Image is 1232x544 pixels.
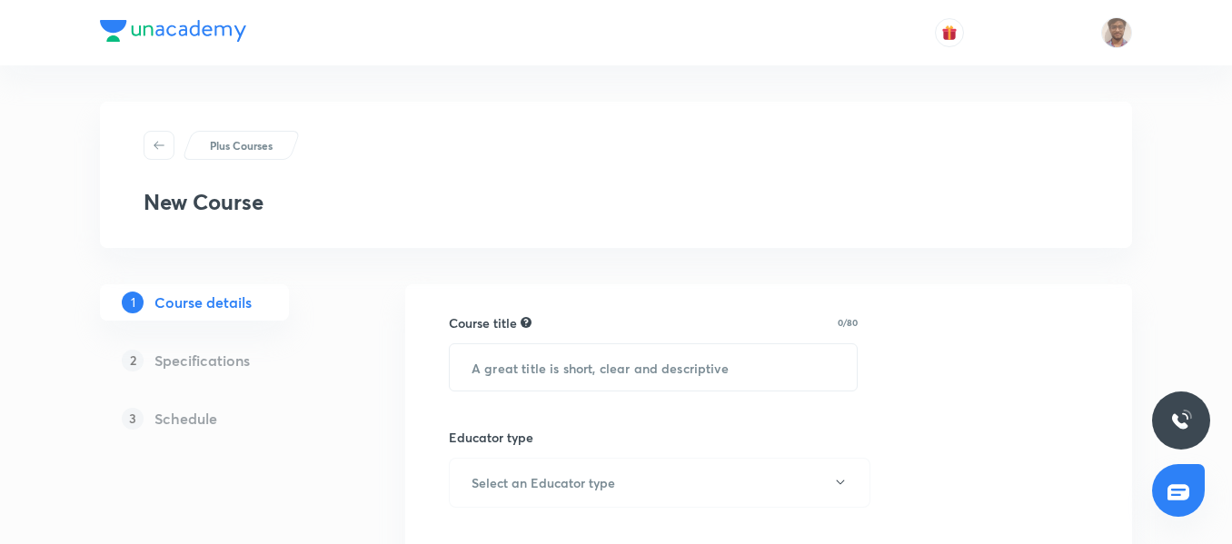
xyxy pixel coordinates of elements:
h6: Educator type [449,428,533,447]
button: Select an Educator type [449,458,870,508]
img: avatar [941,25,958,41]
p: 3 [122,408,144,430]
img: Kaushal Parmar [1101,17,1132,48]
p: Plus Courses [210,137,273,153]
a: Company Logo [100,20,246,46]
h5: Specifications [154,350,250,371]
p: 2 [122,350,144,371]
img: Company Logo [100,20,246,42]
h5: Course details [154,292,252,313]
p: 0/80 [838,318,858,327]
button: avatar [935,18,964,47]
h3: New Course [144,189,263,215]
h6: Course title [449,313,517,332]
div: A great title is short, clear and descriptive [521,314,532,331]
h6: Select an Educator type [472,473,615,492]
img: ttu [1170,410,1192,431]
p: 1 [122,292,144,313]
input: A great title is short, clear and descriptive [450,344,857,391]
h5: Schedule [154,408,217,430]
